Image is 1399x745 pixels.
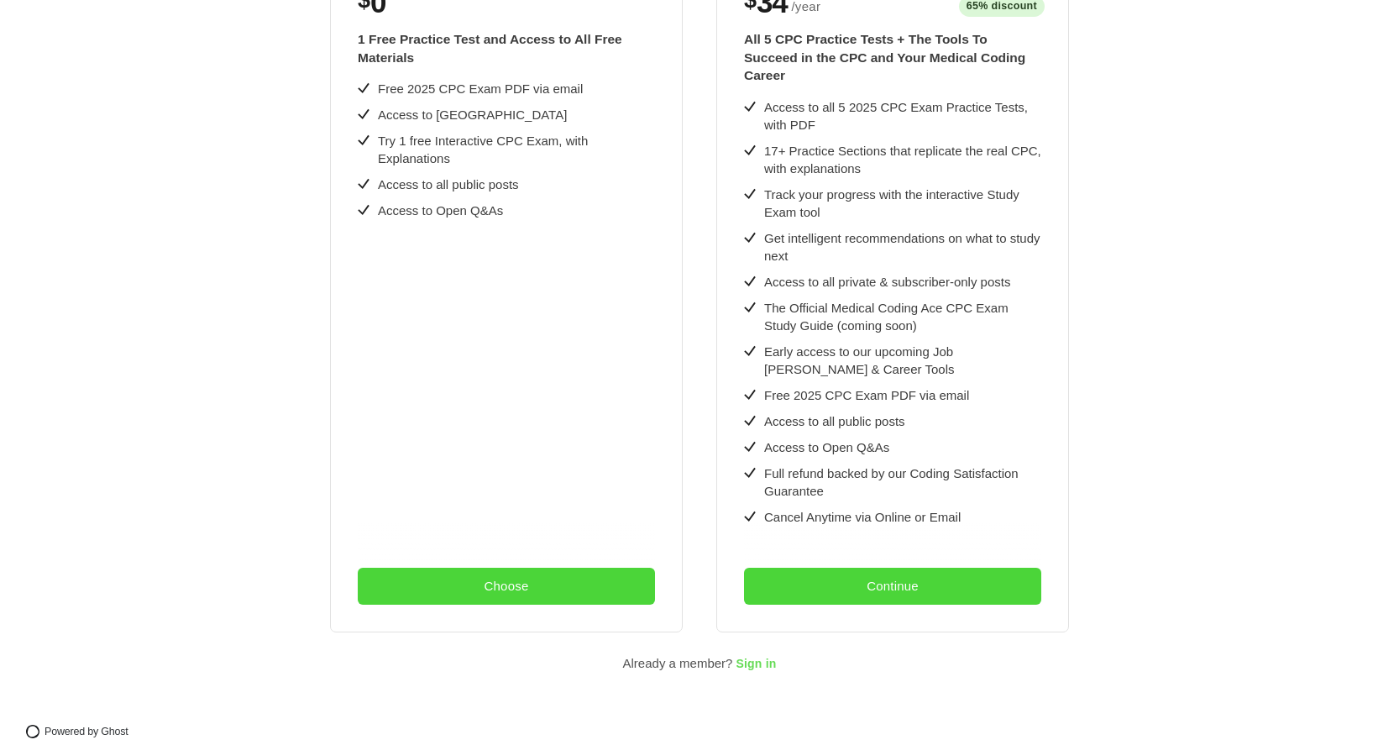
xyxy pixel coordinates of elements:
div: Cancel Anytime via Online or Email [764,508,961,526]
div: Track your progress with the interactive Study Exam tool [764,186,1041,221]
div: Try 1 free Interactive CPC Exam, with Explanations [378,132,655,167]
div: Access to all 5 2025 CPC Exam Practice Tests, with PDF [764,98,1041,134]
div: Free 2025 CPC Exam PDF via email [378,80,583,97]
div: Access to all private & subscriber-only posts [764,273,1010,291]
button: Continue [744,568,1041,605]
div: Free 2025 CPC Exam PDF via email [764,386,969,404]
button: Sign in [736,653,776,675]
div: Full refund backed by our Coding Satisfaction Guarantee [764,464,1041,500]
div: Early access to our upcoming Job [PERSON_NAME] & Career Tools [764,343,1041,378]
div: 1 Free Practice Test and Access to All Free Materials [358,30,655,66]
button: Choose [358,568,655,605]
div: Get intelligent recommendations on what to study next [764,229,1041,265]
div: Access to Open Q&As [764,438,889,456]
div: The Official Medical Coding Ace CPC Exam Study Guide (coming soon) [764,299,1041,334]
div: All 5 CPC Practice Tests + The Tools To Succeed in the CPC and Your Medical Coding Career [744,30,1041,85]
div: Access to Open Q&As [378,202,503,219]
div: Already a member? [623,653,733,674]
div: Access to [GEOGRAPHIC_DATA] [378,106,567,123]
div: Access to all public posts [378,176,519,193]
a: Powered by Ghost [20,720,143,743]
div: Access to all public posts [764,412,905,430]
span: Sign in [736,658,776,671]
div: 17+ Practice Sections that replicate the real CPC, with explanations [764,142,1041,177]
